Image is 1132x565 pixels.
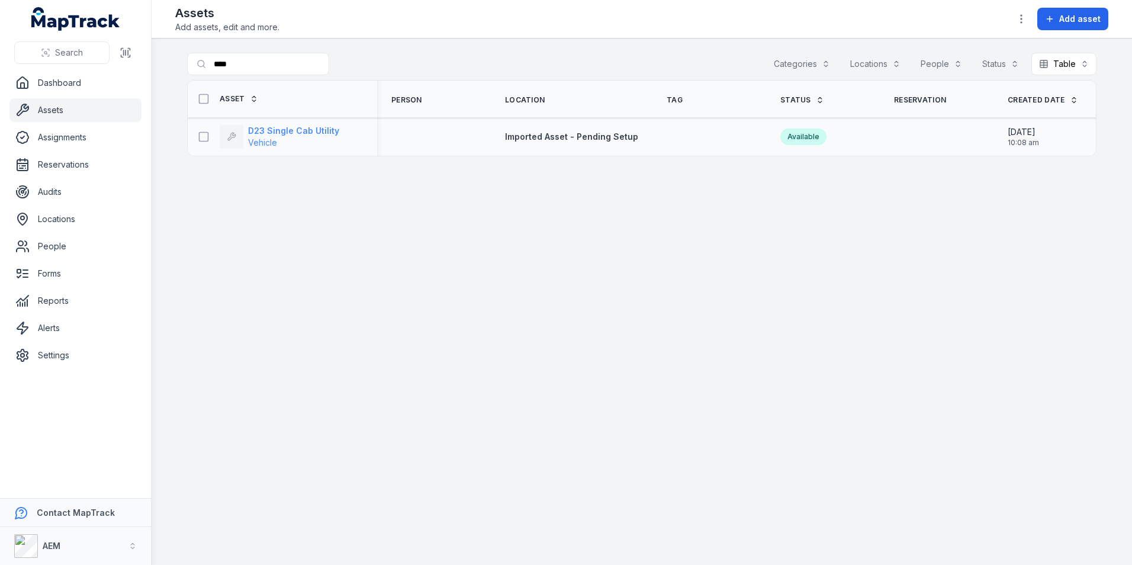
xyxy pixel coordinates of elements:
[667,95,683,105] span: Tag
[1008,126,1039,138] span: [DATE]
[842,53,908,75] button: Locations
[1031,53,1096,75] button: Table
[9,126,141,149] a: Assignments
[31,7,120,31] a: MapTrack
[43,541,60,551] strong: AEM
[894,95,946,105] span: Reservation
[220,94,258,104] a: Asset
[9,262,141,285] a: Forms
[780,95,824,105] a: Status
[9,316,141,340] a: Alerts
[1037,8,1108,30] button: Add asset
[220,125,339,149] a: D23 Single Cab UtilityVehicle
[505,95,545,105] span: Location
[175,5,279,21] h2: Assets
[780,95,811,105] span: Status
[1008,95,1065,105] span: Created Date
[220,94,245,104] span: Asset
[780,129,827,145] div: Available
[9,153,141,176] a: Reservations
[14,41,110,64] button: Search
[391,95,422,105] span: Person
[505,131,638,142] span: Imported Asset - Pending Setup
[913,53,970,75] button: People
[1008,138,1039,147] span: 10:08 am
[248,137,277,147] span: Vehicle
[9,344,141,367] a: Settings
[55,47,83,59] span: Search
[9,98,141,122] a: Assets
[975,53,1027,75] button: Status
[1008,95,1078,105] a: Created Date
[9,180,141,204] a: Audits
[505,131,638,143] a: Imported Asset - Pending Setup
[9,289,141,313] a: Reports
[248,125,339,137] strong: D23 Single Cab Utility
[37,508,115,518] strong: Contact MapTrack
[175,21,279,33] span: Add assets, edit and more.
[1059,13,1101,25] span: Add asset
[9,71,141,95] a: Dashboard
[1008,126,1039,147] time: 20/08/2025, 10:08:45 am
[9,207,141,231] a: Locations
[766,53,838,75] button: Categories
[9,235,141,258] a: People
